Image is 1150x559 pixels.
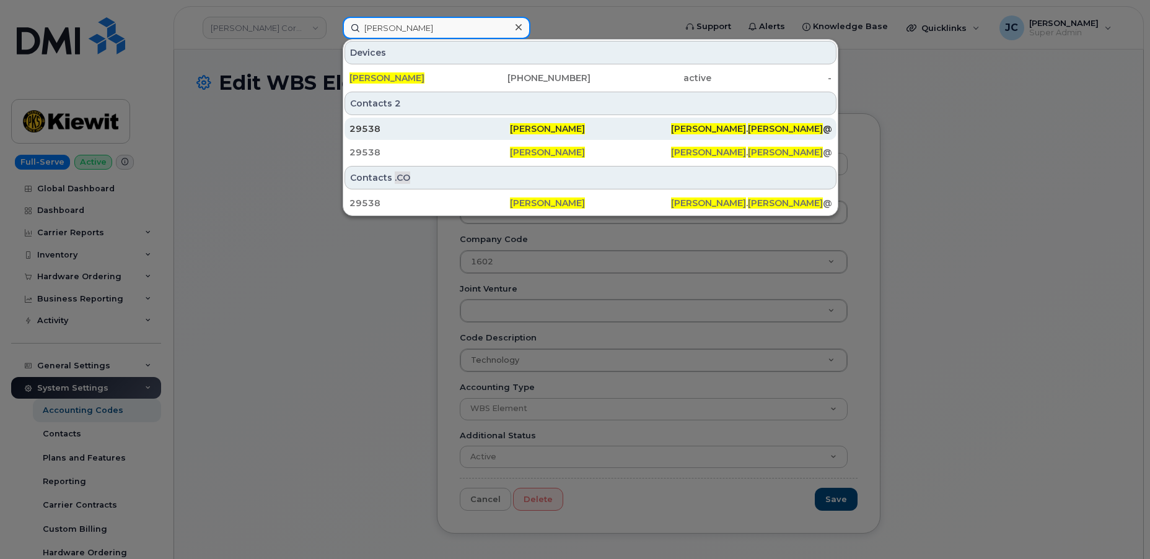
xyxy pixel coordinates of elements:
[671,123,832,135] div: . @[PERSON_NAME][DOMAIN_NAME]
[345,41,836,64] div: Devices
[345,141,836,163] a: 29538[PERSON_NAME][PERSON_NAME].[PERSON_NAME]@[PERSON_NAME][DOMAIN_NAME]
[748,147,823,158] span: [PERSON_NAME]
[349,146,510,158] div: 29538
[349,72,424,84] span: [PERSON_NAME]
[748,123,823,134] span: [PERSON_NAME]
[345,118,836,140] a: 29538[PERSON_NAME][PERSON_NAME].[PERSON_NAME]@[PERSON_NAME][DOMAIN_NAME]
[1096,505,1141,550] iframe: Messenger Launcher
[711,72,832,84] div: -
[510,197,585,209] span: [PERSON_NAME]
[590,72,711,84] div: active
[349,197,510,209] div: 29538
[510,147,585,158] span: [PERSON_NAME]
[395,171,410,184] span: .CO
[345,92,836,115] div: Contacts
[470,72,591,84] div: [PHONE_NUMBER]
[748,197,823,209] span: [PERSON_NAME]
[510,123,585,134] span: [PERSON_NAME]
[345,67,836,89] a: [PERSON_NAME][PHONE_NUMBER]active-
[345,166,836,189] div: Contacts
[671,197,746,209] span: [PERSON_NAME]
[345,192,836,214] a: 29538[PERSON_NAME][PERSON_NAME].[PERSON_NAME]@[PERSON_NAME][DOMAIN_NAME]
[395,97,401,110] span: 2
[671,147,746,158] span: [PERSON_NAME]
[349,123,510,135] div: 29538
[671,197,832,209] div: . @[PERSON_NAME][DOMAIN_NAME]
[671,146,832,158] div: . @[PERSON_NAME][DOMAIN_NAME]
[671,123,746,134] span: [PERSON_NAME]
